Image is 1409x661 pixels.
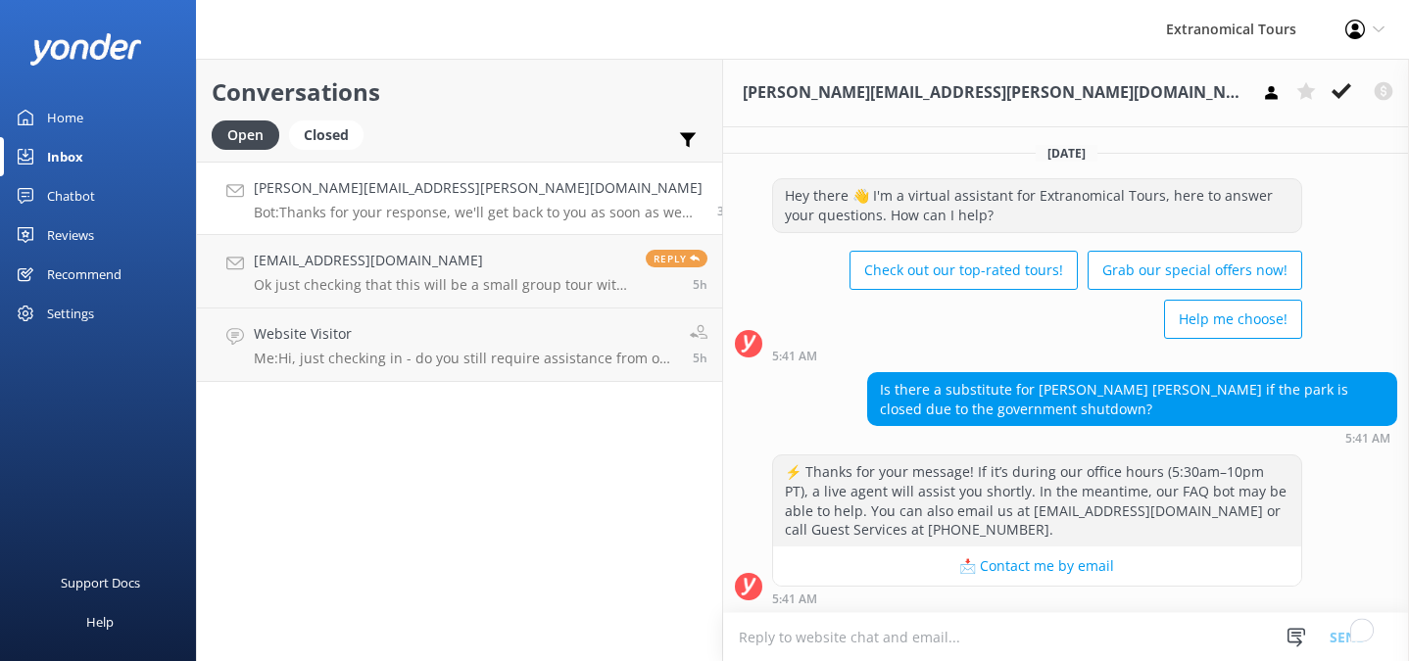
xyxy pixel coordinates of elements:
[1164,300,1302,339] button: Help me choose!
[254,250,631,271] h4: [EMAIL_ADDRESS][DOMAIN_NAME]
[1036,145,1097,162] span: [DATE]
[254,350,675,367] p: Me: Hi, just checking in - do you still require assistance from our team on this? Thank you.
[29,33,142,66] img: yonder-white-logo.png
[868,373,1396,425] div: Is there a substitute for [PERSON_NAME] [PERSON_NAME] if the park is closed due to the government...
[254,177,703,199] h4: [PERSON_NAME][EMAIL_ADDRESS][PERSON_NAME][DOMAIN_NAME]
[212,120,279,150] div: Open
[773,179,1301,231] div: Hey there 👋 I'm a virtual assistant for Extranomical Tours, here to answer your questions. How ca...
[693,276,707,293] span: Oct 05 2025 12:54pm (UTC -07:00) America/Tijuana
[47,294,94,333] div: Settings
[723,613,1409,661] textarea: To enrich screen reader interactions, please activate Accessibility in Grammarly extension settings
[212,73,707,111] h2: Conversations
[289,120,364,150] div: Closed
[1345,433,1390,445] strong: 5:41 AM
[289,123,373,145] a: Closed
[717,203,732,219] span: Oct 05 2025 02:45pm (UTC -07:00) America/Tijuana
[47,137,83,176] div: Inbox
[86,602,114,641] div: Help
[773,546,1301,586] button: 📩 Contact me by email
[212,123,289,145] a: Open
[772,591,1302,605] div: Oct 05 2025 02:41pm (UTC -07:00) America/Tijuana
[850,251,1078,290] button: Check out our top-rated tours!
[197,162,722,235] a: [PERSON_NAME][EMAIL_ADDRESS][PERSON_NAME][DOMAIN_NAME]Bot:Thanks for your response, we'll get bac...
[61,563,140,602] div: Support Docs
[254,323,675,345] h4: Website Visitor
[197,308,722,382] a: Website VisitorMe:Hi, just checking in - do you still require assistance from our team on this? T...
[254,276,631,294] p: Ok just checking that this will be a small group tour with a max of 15 people?
[772,349,1302,362] div: Oct 05 2025 02:41pm (UTC -07:00) America/Tijuana
[693,350,707,366] span: Oct 05 2025 12:51pm (UTC -07:00) America/Tijuana
[254,204,703,221] p: Bot: Thanks for your response, we'll get back to you as soon as we can during opening hours.
[47,255,121,294] div: Recommend
[1088,251,1302,290] button: Grab our special offers now!
[646,250,707,267] span: Reply
[47,98,83,137] div: Home
[772,593,817,605] strong: 5:41 AM
[772,351,817,362] strong: 5:41 AM
[47,215,94,255] div: Reviews
[743,80,1246,106] h3: [PERSON_NAME][EMAIL_ADDRESS][PERSON_NAME][DOMAIN_NAME]
[773,455,1301,545] div: ⚡ Thanks for your message! If it’s during our office hours (5:30am–10pm PT), a live agent will as...
[47,176,95,215] div: Chatbot
[867,431,1397,445] div: Oct 05 2025 02:41pm (UTC -07:00) America/Tijuana
[197,235,722,308] a: [EMAIL_ADDRESS][DOMAIN_NAME]Ok just checking that this will be a small group tour with a max of 1...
